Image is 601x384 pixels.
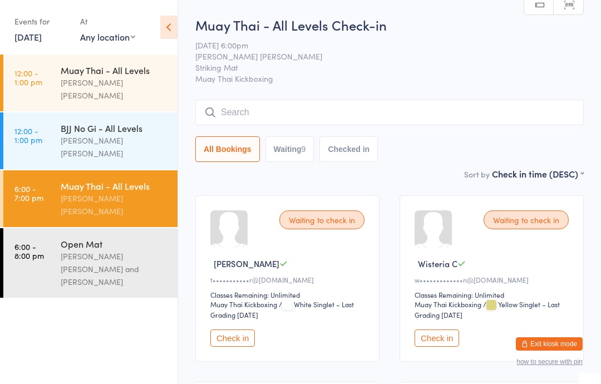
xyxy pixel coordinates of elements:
div: Muay Thai - All Levels [61,64,168,76]
input: Search [195,100,584,125]
div: BJJ No Gi - All Levels [61,122,168,134]
span: [PERSON_NAME] [PERSON_NAME] [195,51,566,62]
div: [PERSON_NAME] [PERSON_NAME] [61,134,168,160]
div: Waiting to check in [279,210,364,229]
div: [PERSON_NAME] [PERSON_NAME] [61,192,168,218]
div: Muay Thai Kickboxing [415,299,481,309]
span: Striking Mat [195,62,566,73]
span: [DATE] 6:00pm [195,40,566,51]
a: 6:00 -7:00 pmMuay Thai - All Levels[PERSON_NAME] [PERSON_NAME] [3,170,178,227]
div: [PERSON_NAME] [PERSON_NAME] [61,76,168,102]
div: Events for [14,12,69,31]
button: Check in [210,329,255,347]
div: Muay Thai Kickboxing [210,299,277,309]
div: [PERSON_NAME] [PERSON_NAME] and [PERSON_NAME] [61,250,168,288]
div: Open Mat [61,238,168,250]
button: Check in [415,329,459,347]
div: At [80,12,135,31]
div: 9 [302,145,306,154]
a: [DATE] [14,31,42,43]
a: 12:00 -1:00 pmBJJ No Gi - All Levels[PERSON_NAME] [PERSON_NAME] [3,112,178,169]
time: 12:00 - 1:00 pm [14,68,42,86]
div: Muay Thai - All Levels [61,180,168,192]
button: Checked in [319,136,378,162]
div: w••••••••••••• [415,275,572,284]
button: Waiting9 [265,136,314,162]
div: Classes Remaining: Unlimited [415,290,572,299]
div: Waiting to check in [484,210,569,229]
div: t••••••••••• [210,275,368,284]
button: Exit kiosk mode [516,337,583,351]
span: Muay Thai Kickboxing [195,73,584,84]
button: how to secure with pin [516,358,583,366]
button: All Bookings [195,136,260,162]
time: 6:00 - 8:00 pm [14,242,44,260]
a: 12:00 -1:00 pmMuay Thai - All Levels[PERSON_NAME] [PERSON_NAME] [3,55,178,111]
div: Classes Remaining: Unlimited [210,290,368,299]
time: 6:00 - 7:00 pm [14,184,43,202]
span: Wisteria C [418,258,457,269]
time: 12:00 - 1:00 pm [14,126,42,144]
h2: Muay Thai - All Levels Check-in [195,16,584,34]
div: Check in time (DESC) [492,168,584,180]
div: Any location [80,31,135,43]
span: [PERSON_NAME] [214,258,279,269]
label: Sort by [464,169,490,180]
a: 6:00 -8:00 pmOpen Mat[PERSON_NAME] [PERSON_NAME] and [PERSON_NAME] [3,228,178,298]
